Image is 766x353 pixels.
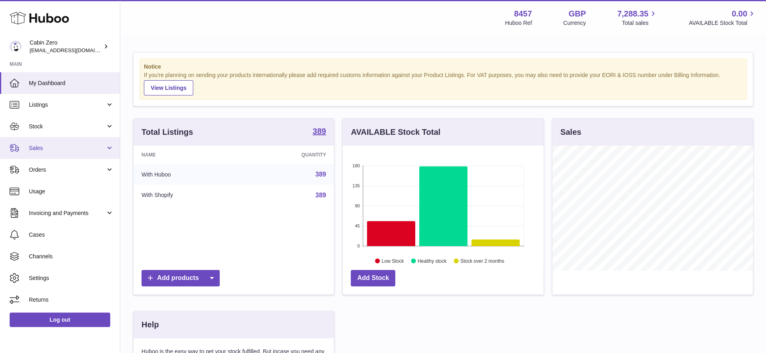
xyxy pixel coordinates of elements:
[418,258,447,264] text: Healthy stock
[563,19,586,27] div: Currency
[689,8,756,27] a: 0.00 AVAILABLE Stock Total
[30,39,102,54] div: Cabin Zero
[10,312,110,327] a: Log out
[141,319,159,330] h3: Help
[29,231,114,239] span: Cases
[355,223,360,228] text: 45
[568,8,586,19] strong: GBP
[732,8,747,19] span: 0.00
[144,71,742,95] div: If you're planning on sending your products internationally please add required customs informati...
[144,80,193,95] a: View Listings
[29,274,114,282] span: Settings
[617,8,649,19] span: 7,288.35
[617,8,658,27] a: 7,288.35 Total sales
[133,164,242,185] td: With Huboo
[141,127,193,138] h3: Total Listings
[355,203,360,208] text: 90
[313,127,326,137] a: 389
[242,146,334,164] th: Quantity
[461,258,504,264] text: Stock over 2 months
[29,79,114,87] span: My Dashboard
[29,166,105,174] span: Orders
[29,209,105,217] span: Invoicing and Payments
[315,171,326,178] a: 389
[622,19,657,27] span: Total sales
[560,127,581,138] h3: Sales
[29,101,105,109] span: Listings
[29,188,114,195] span: Usage
[313,127,326,135] strong: 389
[29,253,114,260] span: Channels
[351,127,440,138] h3: AVAILABLE Stock Total
[505,19,532,27] div: Huboo Ref
[514,8,532,19] strong: 8457
[358,243,360,248] text: 0
[352,163,360,168] text: 180
[315,192,326,199] a: 389
[10,41,22,53] img: huboo@cabinzero.com
[141,270,220,286] a: Add products
[352,183,360,188] text: 135
[382,258,404,264] text: Low Stock
[29,296,114,304] span: Returns
[689,19,756,27] span: AVAILABLE Stock Total
[133,146,242,164] th: Name
[30,47,118,53] span: [EMAIL_ADDRESS][DOMAIN_NAME]
[29,144,105,152] span: Sales
[144,63,742,71] strong: Notice
[351,270,395,286] a: Add Stock
[133,185,242,206] td: With Shopify
[29,123,105,130] span: Stock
